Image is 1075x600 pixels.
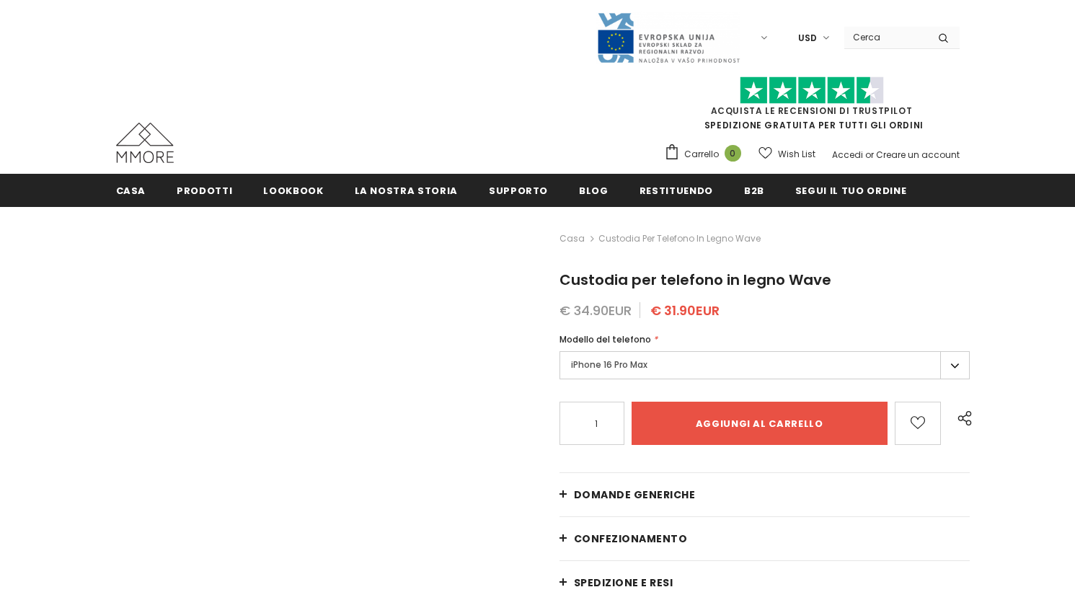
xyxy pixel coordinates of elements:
[664,83,960,131] span: SPEDIZIONE GRATUITA PER TUTTI GLI ORDINI
[559,473,970,516] a: Domande generiche
[177,174,232,206] a: Prodotti
[355,184,458,198] span: La nostra storia
[116,174,146,206] a: Casa
[489,184,548,198] span: supporto
[744,184,764,198] span: B2B
[632,402,888,445] input: Aggiungi al carrello
[876,149,960,161] a: Creare un account
[598,230,761,247] span: Custodia per telefono in legno Wave
[579,184,609,198] span: Blog
[865,149,874,161] span: or
[574,487,696,502] span: Domande generiche
[559,270,831,290] span: Custodia per telefono in legno Wave
[579,174,609,206] a: Blog
[263,174,323,206] a: Lookbook
[795,184,906,198] span: Segui il tuo ordine
[596,12,740,64] img: Javni Razpis
[778,147,815,162] span: Wish List
[559,517,970,560] a: CONFEZIONAMENTO
[489,174,548,206] a: supporto
[798,31,817,45] span: USD
[263,184,323,198] span: Lookbook
[711,105,913,117] a: Acquista le recensioni di TrustPilot
[640,174,713,206] a: Restituendo
[355,174,458,206] a: La nostra storia
[574,531,688,546] span: CONFEZIONAMENTO
[740,76,884,105] img: Fidati di Pilot Stars
[758,141,815,167] a: Wish List
[795,174,906,206] a: Segui il tuo ordine
[116,184,146,198] span: Casa
[744,174,764,206] a: B2B
[650,301,720,319] span: € 31.90EUR
[832,149,863,161] a: Accedi
[596,31,740,43] a: Javni Razpis
[664,144,748,165] a: Carrello 0
[559,351,970,379] label: iPhone 16 Pro Max
[559,333,651,345] span: Modello del telefono
[116,123,174,163] img: Casi MMORE
[177,184,232,198] span: Prodotti
[725,145,741,162] span: 0
[559,230,585,247] a: Casa
[574,575,673,590] span: Spedizione e resi
[640,184,713,198] span: Restituendo
[844,27,927,48] input: Search Site
[684,147,719,162] span: Carrello
[559,301,632,319] span: € 34.90EUR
